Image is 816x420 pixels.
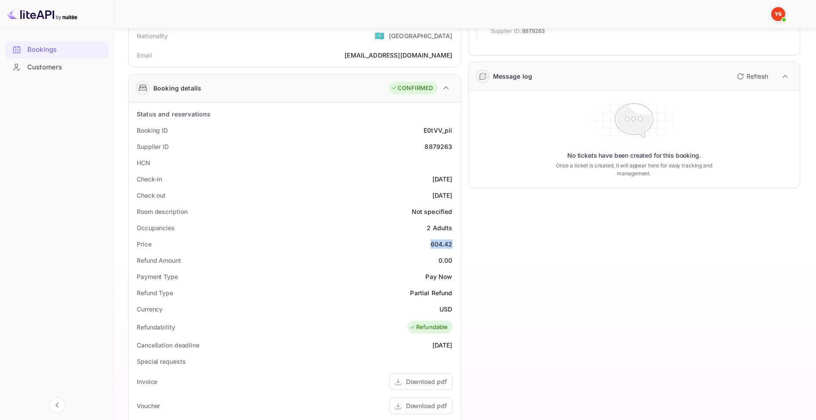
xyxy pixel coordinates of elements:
button: Collapse navigation [49,397,65,413]
p: Refresh [747,72,768,81]
div: Nationality [137,31,168,40]
div: Price [137,239,152,249]
div: E0tVV_pii [424,126,452,135]
div: Cancellation deadline [137,340,199,350]
div: 0.00 [439,256,453,265]
a: Bookings [5,41,109,58]
div: Pay Now [425,272,452,281]
div: Email [137,51,152,60]
div: Payment Type [137,272,178,281]
div: Bookings [27,45,104,55]
div: Occupancies [137,223,175,232]
div: Voucher [137,401,160,410]
p: No tickets have been created for this booking. [567,151,701,160]
div: [GEOGRAPHIC_DATA] [389,31,453,40]
div: Currency [137,304,163,314]
img: LiteAPI logo [7,7,77,21]
div: CONFIRMED [391,84,433,93]
div: [DATE] [432,174,453,184]
div: [DATE] [432,340,453,350]
div: 2 Adults [427,223,452,232]
div: Room description [137,207,187,216]
div: 8879263 [424,142,452,151]
span: Supplier ID: [491,27,522,36]
p: Once a ticket is created, it will appear here for easy tracking and management. [545,162,723,177]
div: Check out [137,191,166,200]
div: Supplier ID [137,142,169,151]
div: Check-in [137,174,162,184]
span: 8879263 [522,27,545,36]
div: Message log [493,72,533,81]
button: Refresh [732,69,772,83]
div: [DATE] [432,191,453,200]
img: Yandex Support [771,7,785,21]
div: 604.42 [431,239,453,249]
div: Booking details [153,83,201,93]
div: HCN [137,158,150,167]
div: Refundability [137,322,175,332]
div: Status and reservations [137,109,210,119]
span: United States [374,28,384,43]
div: Customers [27,62,104,72]
div: [EMAIL_ADDRESS][DOMAIN_NAME] [345,51,452,60]
div: USD [439,304,452,314]
div: Not specified [412,207,453,216]
div: Refundable [410,323,448,332]
div: Refund Type [137,288,173,297]
div: Invoice [137,377,157,386]
div: Booking ID [137,126,168,135]
div: Special requests [137,357,185,366]
div: Download pdf [406,401,447,410]
div: Partial Refund [410,288,452,297]
div: Download pdf [406,377,447,386]
div: Customers [5,59,109,76]
a: Customers [5,59,109,75]
div: Refund Amount [137,256,181,265]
